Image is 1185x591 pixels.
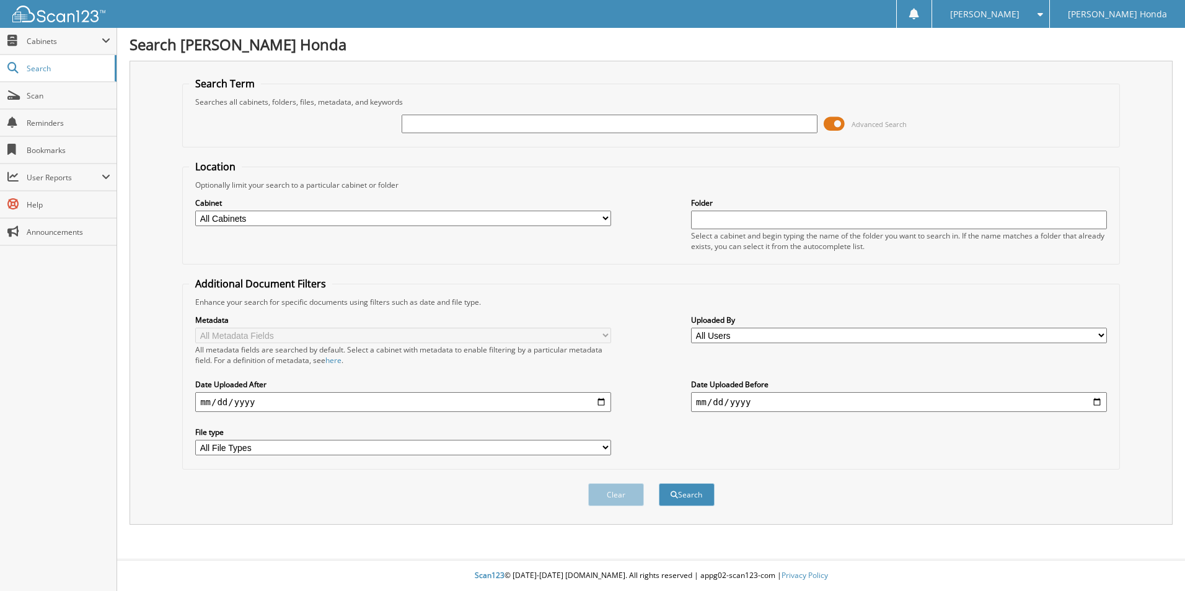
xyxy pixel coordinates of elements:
[659,483,715,506] button: Search
[189,277,332,291] legend: Additional Document Filters
[27,199,110,210] span: Help
[195,198,611,208] label: Cabinet
[27,63,108,74] span: Search
[782,570,828,580] a: Privacy Policy
[475,570,504,580] span: Scan123
[130,34,1173,55] h1: Search [PERSON_NAME] Honda
[950,11,1020,18] span: [PERSON_NAME]
[691,230,1107,252] div: Select a cabinet and begin typing the name of the folder you want to search in. If the name match...
[27,227,110,237] span: Announcements
[325,355,341,366] a: here
[195,344,611,366] div: All metadata fields are searched by default. Select a cabinet with metadata to enable filtering b...
[1068,11,1167,18] span: [PERSON_NAME] Honda
[189,297,1113,307] div: Enhance your search for specific documents using filters such as date and file type.
[195,315,611,325] label: Metadata
[27,90,110,101] span: Scan
[27,36,102,46] span: Cabinets
[588,483,644,506] button: Clear
[691,379,1107,390] label: Date Uploaded Before
[691,198,1107,208] label: Folder
[195,379,611,390] label: Date Uploaded After
[12,6,105,22] img: scan123-logo-white.svg
[852,120,907,129] span: Advanced Search
[691,392,1107,412] input: end
[195,427,611,437] label: File type
[27,118,110,128] span: Reminders
[195,392,611,412] input: start
[27,172,102,183] span: User Reports
[117,561,1185,591] div: © [DATE]-[DATE] [DOMAIN_NAME]. All rights reserved | appg02-scan123-com |
[189,160,242,173] legend: Location
[189,77,261,90] legend: Search Term
[189,180,1113,190] div: Optionally limit your search to a particular cabinet or folder
[691,315,1107,325] label: Uploaded By
[189,97,1113,107] div: Searches all cabinets, folders, files, metadata, and keywords
[27,145,110,155] span: Bookmarks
